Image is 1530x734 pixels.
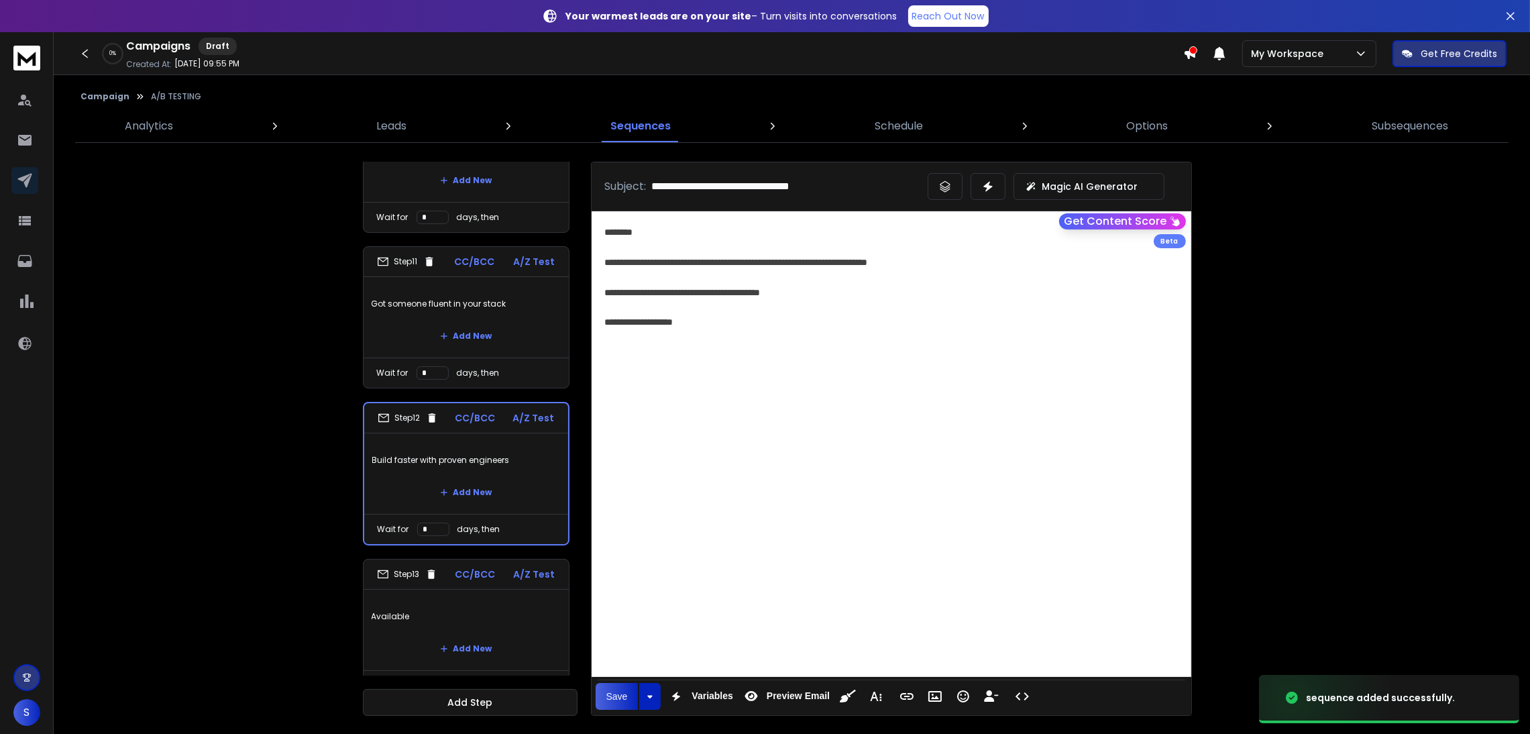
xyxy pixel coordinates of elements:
p: Schedule [875,118,923,134]
button: Insert Image (Ctrl+P) [922,683,948,710]
img: logo [13,46,40,70]
a: Sequences [602,110,679,142]
p: 0 % [109,50,116,58]
p: Created At: [126,59,172,70]
button: Add New [429,167,503,194]
div: Beta [1154,234,1186,248]
p: – Turn visits into conversations [566,9,897,23]
li: Step11CC/BCCA/Z TestGot someone fluent in your stackAdd NewWait fordays, then [363,246,569,388]
button: Get Content Score [1059,213,1186,229]
h1: Campaigns [126,38,190,54]
p: Subject: [605,178,647,195]
p: days, then [457,524,500,535]
p: Available [372,598,561,635]
button: S [13,699,40,726]
div: Draft [199,38,237,55]
p: CC/BCC [455,568,496,581]
li: Step12CC/BCCA/Z TestBuild faster with proven engineersAdd NewWait fordays, then [363,402,569,545]
button: More Text [863,683,889,710]
strong: Your warmest leads are on your site [566,9,752,23]
button: Campaign [80,91,129,102]
p: CC/BCC [455,411,496,425]
span: Preview Email [764,690,832,702]
button: Insert Link (Ctrl+K) [894,683,920,710]
button: Add New [429,479,503,506]
button: Code View [1009,683,1035,710]
button: Clean HTML [835,683,861,710]
p: Got someone fluent in your stack [372,285,561,323]
p: Analytics [125,118,173,134]
button: Variables [663,683,736,710]
a: Reach Out Now [908,5,989,27]
button: Preview Email [739,683,832,710]
p: [DATE] 09:55 PM [174,58,239,69]
button: Add New [429,635,503,662]
div: Step 12 [378,412,438,424]
li: Step10CC/BCCA/Z TestShould I close the loop on this?Add NewWait fordays, then [363,91,569,233]
button: Add Step [363,689,578,716]
p: Wait for [377,212,408,223]
p: Leads [377,118,407,134]
div: Step 13 [377,568,437,580]
button: Emoticons [950,683,976,710]
p: A/B TESTING [151,91,201,102]
p: Magic AI Generator [1042,180,1138,193]
p: Wait for [378,524,409,535]
button: Insert Unsubscribe Link [979,683,1004,710]
a: Analytics [117,110,181,142]
p: A/Z Test [514,255,555,268]
p: A/Z Test [514,568,555,581]
button: Add New [429,323,503,350]
a: Options [1118,110,1176,142]
p: Build faster with proven engineers [372,441,560,479]
p: CC/BCC [454,255,494,268]
p: Wait for [377,368,408,378]
p: Subsequences [1372,118,1448,134]
p: Sequences [610,118,671,134]
p: Reach Out Now [912,9,985,23]
a: Subsequences [1364,110,1456,142]
a: Leads [369,110,415,142]
p: Get Free Credits [1421,47,1497,60]
button: Save [596,683,639,710]
div: sequence added successfully. [1306,691,1455,704]
p: days, then [457,368,500,378]
p: days, then [457,212,500,223]
button: Get Free Credits [1392,40,1507,67]
p: Options [1126,118,1168,134]
span: Variables [689,690,736,702]
p: My Workspace [1251,47,1329,60]
div: Step 11 [377,256,435,268]
p: A/Z Test [513,411,555,425]
li: Step13CC/BCCA/Z TestAvailableAdd NewWait fordays, then [363,559,569,701]
button: Magic AI Generator [1014,173,1164,200]
a: Schedule [867,110,931,142]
